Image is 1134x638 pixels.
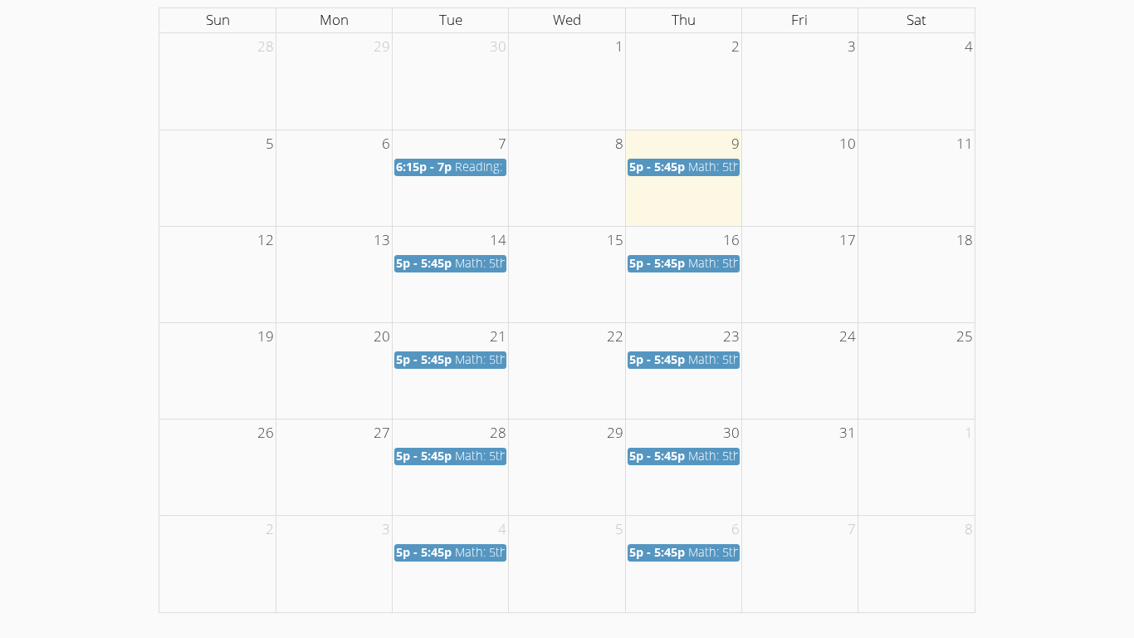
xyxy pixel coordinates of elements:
a: 5p - 5:45p Math: 5th Grade [628,159,740,176]
span: 5p - 5:45p [396,544,452,560]
span: 5p - 5:45p [629,255,685,271]
span: 8 [613,130,625,158]
span: 28 [256,33,276,61]
span: 7 [846,516,858,543]
span: 5p - 5:45p [396,448,452,464]
span: Tue [439,10,462,29]
span: 6 [730,516,741,543]
span: 26 [256,420,276,447]
span: 5p - 5:45p [629,159,685,174]
span: 25 [955,323,975,351]
span: 29 [372,33,392,61]
span: Math: 5th Grade [455,255,545,271]
a: 5p - 5:45p Math: 5th Grade [628,255,740,272]
span: 3 [380,516,392,543]
span: 1 [613,33,625,61]
span: 9 [730,130,741,158]
span: 5p - 5:45p [396,351,452,367]
span: Fri [791,10,808,29]
span: 22 [605,323,625,351]
a: 5p - 5:45p Math: 5th Grade [394,255,506,272]
span: 20 [372,323,392,351]
span: 29 [605,420,625,447]
span: Math: 5th Grade [455,351,545,367]
span: 6:15p - 7p [396,159,452,174]
span: Wed [553,10,581,29]
span: Reading: 5th Grade [455,159,561,174]
span: 21 [488,323,508,351]
span: 17 [838,227,858,254]
span: Sun [206,10,230,29]
span: Sat [907,10,926,29]
span: Math: 5th Grade [688,544,778,560]
span: 19 [256,323,276,351]
span: 27 [372,420,392,447]
a: 5p - 5:45p Math: 5th Grade [394,448,506,465]
span: 15 [605,227,625,254]
span: Math: 5th Grade [688,159,778,174]
span: 6 [380,130,392,158]
span: 28 [488,420,508,447]
span: Math: 5th Grade [688,351,778,367]
span: 3 [846,33,858,61]
span: 5 [264,130,276,158]
a: 6:15p - 7p Reading: 5th Grade [394,159,506,176]
span: 5p - 5:45p [629,448,685,464]
span: 7 [496,130,508,158]
span: 11 [955,130,975,158]
span: 14 [488,227,508,254]
span: 30 [721,420,741,447]
span: Math: 5th Grade [455,448,545,464]
span: Thu [672,10,696,29]
span: Math: 5th Grade [688,255,778,271]
span: 1 [963,420,975,447]
span: 8 [963,516,975,543]
a: 5p - 5:45p Math: 5th Grade [628,448,740,465]
span: 13 [372,227,392,254]
span: 5p - 5:45p [629,351,685,367]
span: 4 [496,516,508,543]
span: 24 [838,323,858,351]
span: 23 [721,323,741,351]
a: 5p - 5:45p Math: 5th Grade [628,351,740,369]
a: 5p - 5:45p Math: 5th Grade [628,544,740,562]
span: 16 [721,227,741,254]
span: 2 [264,516,276,543]
span: 30 [488,33,508,61]
span: 18 [955,227,975,254]
a: 5p - 5:45p Math: 5th Grade [394,544,506,562]
span: 5p - 5:45p [396,255,452,271]
span: 4 [963,33,975,61]
span: 2 [730,33,741,61]
span: 5p - 5:45p [629,544,685,560]
span: Math: 5th Grade [688,448,778,464]
a: 5p - 5:45p Math: 5th Grade [394,351,506,369]
span: Math: 5th Grade [455,544,545,560]
span: 12 [256,227,276,254]
span: 10 [838,130,858,158]
span: 31 [838,420,858,447]
span: 5 [613,516,625,543]
span: Mon [320,10,349,29]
